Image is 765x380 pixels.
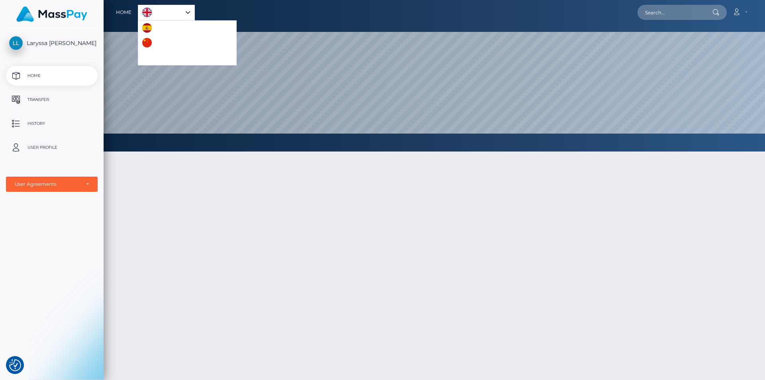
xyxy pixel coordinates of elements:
[138,20,237,65] ul: Language list
[16,6,87,22] img: MassPay
[6,114,98,134] a: History
[637,5,712,20] input: Search...
[138,35,187,50] a: 中文 (简体)
[138,5,195,20] aside: Language selected: English
[9,142,94,154] p: User Profile
[116,4,131,21] a: Home
[138,50,236,65] a: Português ([GEOGRAPHIC_DATA])
[6,138,98,158] a: User Profile
[138,5,194,20] a: English
[6,39,98,47] span: Laryssa [PERSON_NAME]
[6,66,98,86] a: Home
[9,94,94,106] p: Transfer
[138,5,195,20] div: Language
[9,118,94,130] p: History
[6,177,98,192] button: User Agreements
[9,359,21,371] button: Consent Preferences
[6,90,98,110] a: Transfer
[138,21,183,35] a: Español
[9,359,21,371] img: Revisit consent button
[9,70,94,82] p: Home
[15,181,80,187] div: User Agreements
